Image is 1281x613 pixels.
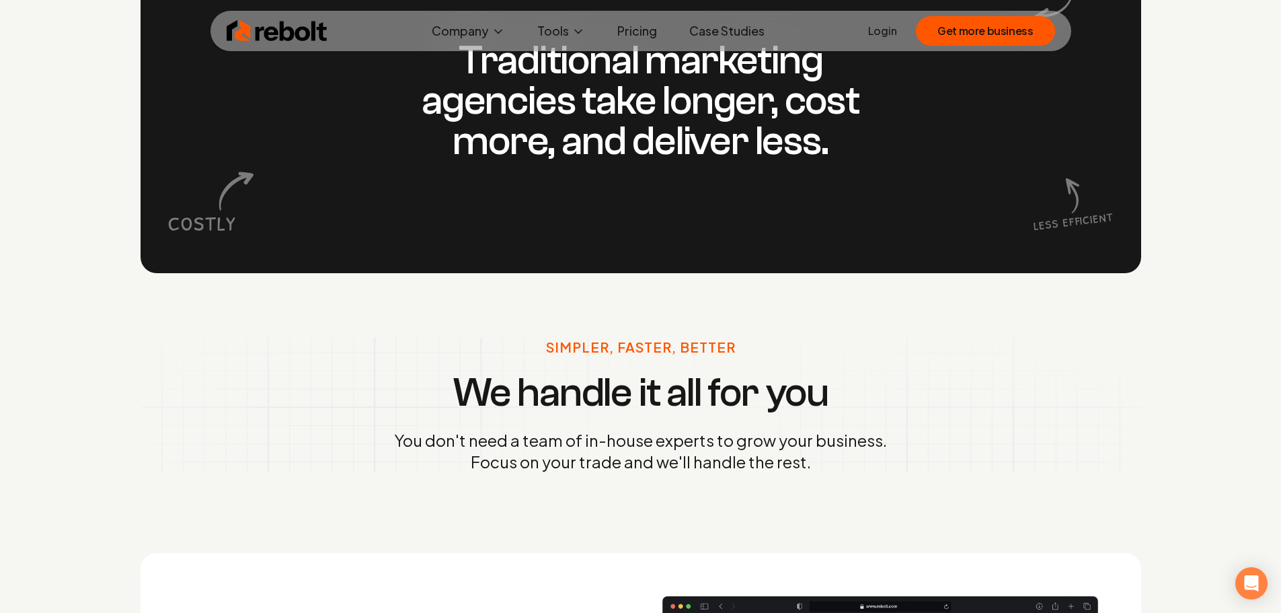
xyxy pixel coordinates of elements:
button: Get more business [916,16,1054,46]
img: Rebolt Logo [227,17,327,44]
a: Case Studies [678,17,775,44]
h3: We handle it all for you [453,373,828,413]
h3: Traditional marketing agencies take longer, cost more, and deliver less. [383,40,899,161]
a: Pricing [607,17,668,44]
a: Login [868,23,897,39]
p: You don't need a team of in-house experts to grow your business. Focus on your trade and we'll ha... [394,429,887,472]
div: Open Intercom Messenger [1235,567,1268,600]
button: Tools [527,17,596,44]
p: Simpler, Faster, Better [546,338,736,357]
button: Company [421,17,516,44]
